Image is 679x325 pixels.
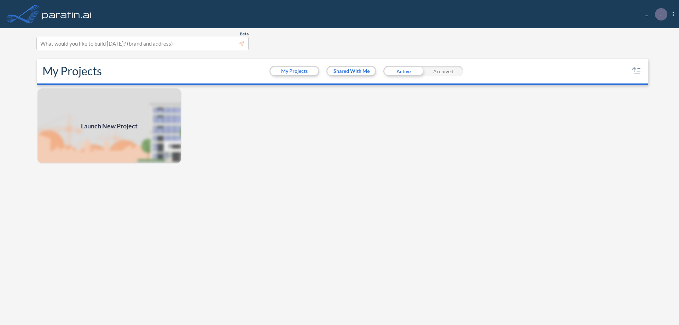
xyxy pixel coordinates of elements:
[41,7,93,21] img: logo
[631,65,642,77] button: sort
[42,64,102,78] h2: My Projects
[660,11,662,17] p: .
[81,121,138,131] span: Launch New Project
[423,66,463,76] div: Archived
[634,8,674,21] div: ...
[240,31,249,37] span: Beta
[327,67,375,75] button: Shared With Me
[37,88,182,164] img: add
[383,66,423,76] div: Active
[271,67,318,75] button: My Projects
[37,88,182,164] a: Launch New Project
